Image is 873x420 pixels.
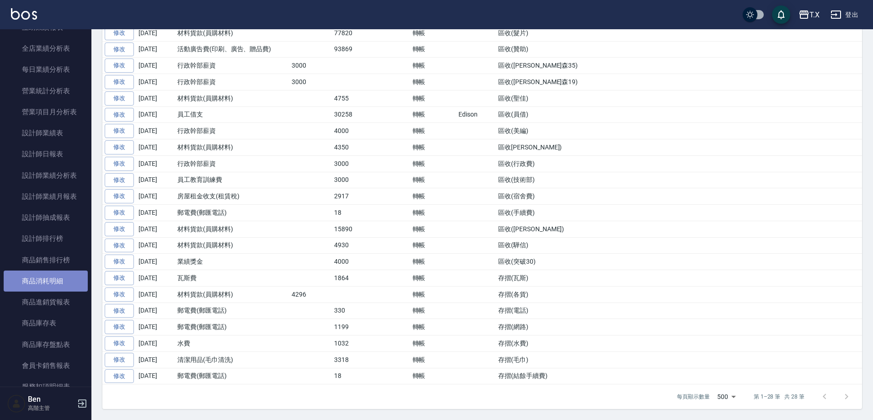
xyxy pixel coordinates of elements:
p: 每頁顯示數量 [677,393,710,401]
td: 4755 [332,90,371,106]
td: 18 [332,368,371,384]
td: [DATE] [136,188,175,205]
td: [DATE] [136,335,175,352]
td: 轉帳 [410,205,457,221]
td: 清潔用品(毛巾清洗) [175,351,289,368]
td: 轉帳 [410,270,457,287]
td: 轉帳 [410,368,457,384]
td: 轉帳 [410,319,457,335]
td: 1864 [332,270,371,287]
td: 77820 [332,25,371,41]
td: 區收(驊信) [496,237,862,254]
td: 材料貨款(員購材料) [175,221,289,237]
td: 轉帳 [410,221,457,237]
td: 轉帳 [410,303,457,319]
td: 2917 [332,188,371,205]
td: 轉帳 [410,25,457,41]
a: 修改 [105,173,134,187]
td: [DATE] [136,221,175,237]
td: 區收(手續費) [496,205,862,221]
a: 修改 [105,336,134,351]
button: T.X [795,5,823,24]
td: 區收([PERSON_NAME]森19) [496,74,862,90]
a: 修改 [105,108,134,122]
td: 郵電費(郵匯電話) [175,303,289,319]
a: 設計師業績月報表 [4,186,88,207]
img: Person [7,394,26,413]
td: 區收(髮片) [496,25,862,41]
a: 服務扣項明細表 [4,376,88,397]
td: 4350 [332,139,371,156]
td: 郵電費(郵匯電話) [175,205,289,221]
td: [DATE] [136,319,175,335]
a: 設計師抽成報表 [4,207,88,228]
a: 商品庫存盤點表 [4,334,88,355]
td: 存摺(毛巾) [496,351,862,368]
td: 區收(聖佳) [496,90,862,106]
a: 商品進銷貨報表 [4,292,88,313]
a: 修改 [105,140,134,154]
td: 活動廣告費(印刷、廣告、贈品費) [175,41,289,58]
a: 修改 [105,239,134,253]
td: 區收([PERSON_NAME]森35) [496,58,862,74]
td: 存摺(網路) [496,319,862,335]
td: 區收(宿舍費) [496,188,862,205]
td: 區收(突破30) [496,254,862,270]
td: 4930 [332,237,371,254]
td: 水費 [175,335,289,352]
td: 區收(行政費) [496,155,862,172]
p: 第 1–28 筆 共 28 筆 [754,393,804,401]
a: 營業項目月分析表 [4,101,88,122]
a: 修改 [105,369,134,383]
a: 修改 [105,353,134,367]
td: 93869 [332,41,371,58]
button: 登出 [827,6,862,23]
a: 修改 [105,91,134,106]
td: 區收(員借) [496,106,862,123]
td: 區收(技術部) [496,172,862,188]
td: [DATE] [136,139,175,156]
td: 轉帳 [410,254,457,270]
td: 3000 [332,172,371,188]
td: [DATE] [136,286,175,303]
td: 轉帳 [410,237,457,254]
td: 員工教育訓練費 [175,172,289,188]
td: 轉帳 [410,155,457,172]
td: 員工借支 [175,106,289,123]
td: [DATE] [136,254,175,270]
td: [DATE] [136,368,175,384]
button: save [772,5,790,24]
a: 修改 [105,320,134,334]
td: 轉帳 [410,106,457,123]
td: [DATE] [136,237,175,254]
td: 轉帳 [410,351,457,368]
a: 修改 [105,58,134,73]
td: [DATE] [136,172,175,188]
td: 區收([PERSON_NAME]) [496,221,862,237]
td: [DATE] [136,303,175,319]
td: 15890 [332,221,371,237]
a: 商品銷售排行榜 [4,250,88,271]
td: 3000 [289,58,332,74]
td: [DATE] [136,106,175,123]
td: 3318 [332,351,371,368]
td: 4000 [332,123,371,139]
td: 4000 [332,254,371,270]
td: 房屋租金收支(租賃稅) [175,188,289,205]
td: 轉帳 [410,41,457,58]
td: 行政幹部薪資 [175,74,289,90]
a: 修改 [105,26,134,40]
a: 營業統計分析表 [4,80,88,101]
td: [DATE] [136,90,175,106]
td: 1032 [332,335,371,352]
td: 3000 [332,155,371,172]
td: 郵電費(郵匯電話) [175,319,289,335]
td: 轉帳 [410,172,457,188]
td: 轉帳 [410,58,457,74]
a: 修改 [105,206,134,220]
td: 區收(美編) [496,123,862,139]
td: 郵電費(郵匯電話) [175,368,289,384]
td: 1199 [332,319,371,335]
td: [DATE] [136,25,175,41]
td: 轉帳 [410,123,457,139]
